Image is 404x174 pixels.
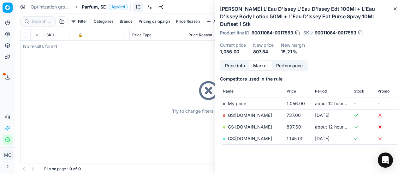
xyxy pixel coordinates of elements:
[252,30,293,36] span: 90011084-0017553
[281,43,305,47] dt: New margin
[315,89,327,94] span: Period
[20,165,37,173] nav: pagination
[31,4,128,10] nav: breadcrumb
[351,98,375,109] td: -
[281,49,305,55] dd: 15.21 %
[249,61,272,70] button: Market
[3,150,13,160] button: MC
[287,136,304,141] span: 1,145.00
[220,43,246,47] dt: Current price
[204,18,233,25] button: Add filter
[33,31,41,39] button: Expand all
[220,31,250,35] span: Product line ID :
[228,124,272,129] a: GS:[DOMAIN_NAME]
[188,33,212,38] span: Price Reason
[287,89,296,94] span: Price
[221,61,249,70] button: Price info
[220,49,246,55] dd: 1,056.00
[272,61,307,70] button: Performance
[253,49,273,55] dd: 807.84
[287,124,301,129] span: 897.60
[82,4,128,10] span: Parfum, SEApplied
[315,136,330,141] span: [DATE]
[220,76,399,82] h5: Competitors used in the rule
[69,166,72,171] strong: 0
[78,166,81,171] strong: 0
[377,89,389,94] span: Promo
[378,153,393,168] div: Open Intercom Messenger
[46,33,54,38] span: SKU
[303,31,313,35] span: SKU :
[287,101,305,106] span: 1,056.00
[315,112,330,118] span: [DATE]
[117,18,135,25] button: Brands
[315,101,355,106] span: about 12 hours ago
[44,166,66,171] span: PLs on page
[228,101,246,106] span: My price
[220,5,399,28] h2: [PERSON_NAME] L'Eau D'Issey L'Eau D'Issey Edt 100Ml + L'Eau D'Issey Body Lotion 50Ml + L'Eau D'Is...
[78,33,83,38] span: 🔒
[228,112,272,118] a: GS:[DOMAIN_NAME]
[287,112,301,118] span: 737.00
[82,4,106,10] span: Parfum, SE
[32,18,51,25] input: Search by SKU or title
[109,4,128,10] span: Applied
[44,166,81,171] div: :
[228,136,272,141] a: GS:[DOMAIN_NAME]
[3,150,12,160] span: MC
[91,18,116,25] button: Categories
[354,89,364,94] span: Stock
[20,165,28,173] button: Go to previous page
[68,18,90,25] button: Filter
[375,98,399,109] td: -
[136,18,172,25] button: Pricing campaign
[315,124,355,129] span: about 12 hours ago
[253,43,273,47] dt: New price
[223,89,234,94] span: Name
[172,108,247,114] div: Try to change filters or search query
[29,165,37,173] button: Go to next page
[31,4,71,10] a: Optimization groups
[315,30,356,36] span: 90011084-0017553
[132,33,151,38] span: Price Type
[73,166,77,171] strong: of
[174,18,202,25] button: Price Reason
